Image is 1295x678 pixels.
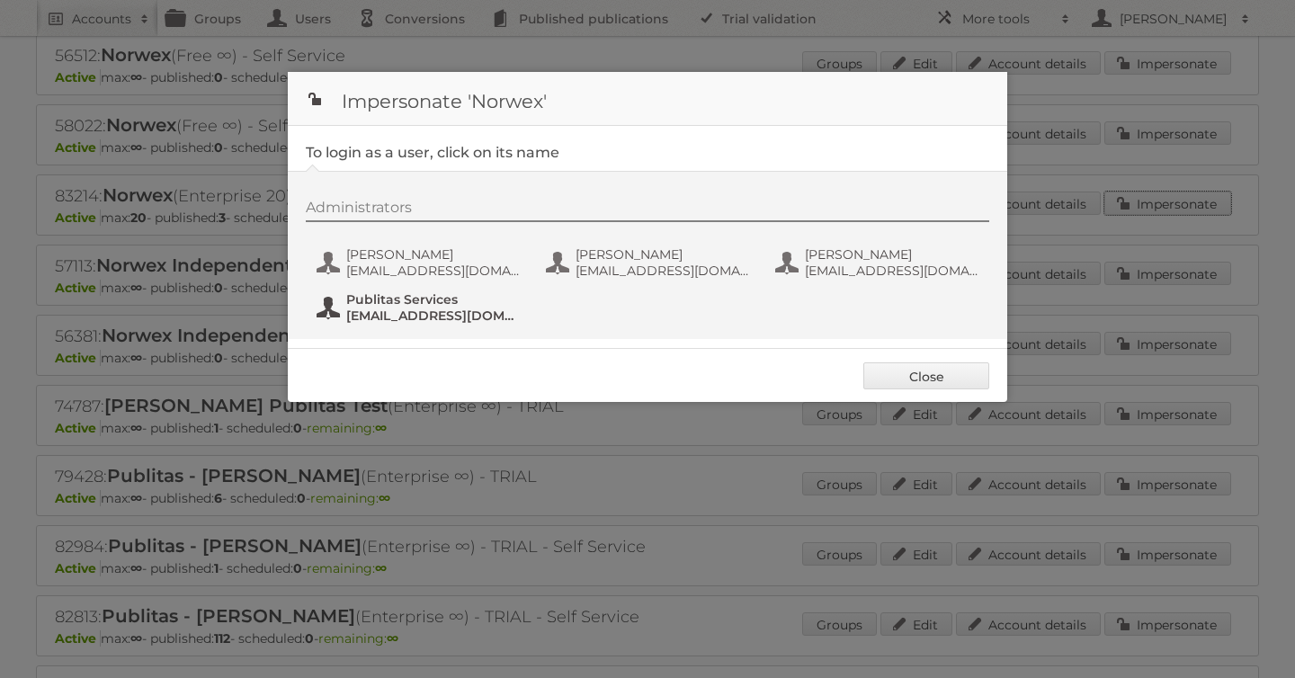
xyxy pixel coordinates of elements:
[805,246,979,263] span: [PERSON_NAME]
[544,245,755,281] button: [PERSON_NAME] [EMAIL_ADDRESS][DOMAIN_NAME]
[346,263,521,279] span: [EMAIL_ADDRESS][DOMAIN_NAME]
[805,263,979,279] span: [EMAIL_ADDRESS][DOMAIN_NAME]
[306,144,559,161] legend: To login as a user, click on its name
[863,362,989,389] a: Close
[306,199,989,222] div: Administrators
[576,246,750,263] span: [PERSON_NAME]
[288,72,1007,126] h1: Impersonate 'Norwex'
[346,246,521,263] span: [PERSON_NAME]
[315,290,526,326] button: Publitas Services [EMAIL_ADDRESS][DOMAIN_NAME]
[576,263,750,279] span: [EMAIL_ADDRESS][DOMAIN_NAME]
[346,291,521,308] span: Publitas Services
[315,245,526,281] button: [PERSON_NAME] [EMAIL_ADDRESS][DOMAIN_NAME]
[346,308,521,324] span: [EMAIL_ADDRESS][DOMAIN_NAME]
[773,245,985,281] button: [PERSON_NAME] [EMAIL_ADDRESS][DOMAIN_NAME]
